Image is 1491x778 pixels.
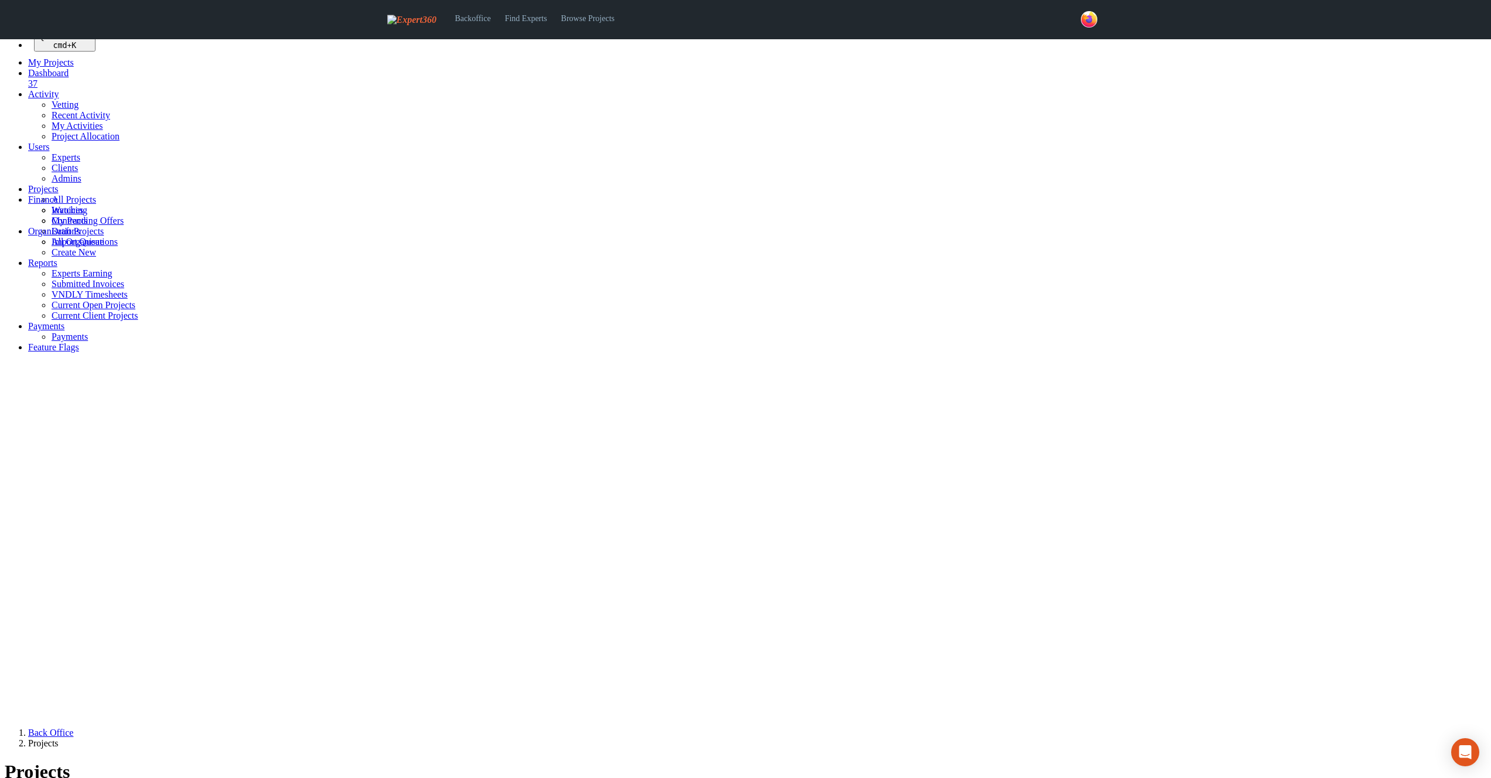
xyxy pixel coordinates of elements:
[28,89,59,99] a: Activity
[28,68,1486,89] a: Dashboard 37
[52,110,110,120] a: Recent Activity
[52,247,96,257] a: Create New
[28,194,58,204] a: Finance
[52,152,80,162] a: Experts
[52,121,103,131] a: My Activities
[52,131,120,141] a: Project Allocation
[28,79,37,88] span: 37
[28,321,64,331] a: Payments
[28,738,1486,749] li: Projects
[52,237,118,247] a: All Organisations
[52,194,96,204] a: All Projects
[39,41,91,50] div: +
[52,163,78,173] a: Clients
[52,216,124,226] a: My Pending Offers
[52,279,124,289] a: Submitted Invoices
[1451,738,1479,766] div: Open Intercom Messenger
[52,173,81,183] a: Admins
[28,68,69,78] span: Dashboard
[52,268,112,278] a: Experts Earning
[71,41,76,50] kbd: K
[52,332,88,342] a: Payments
[52,289,128,299] a: VNDLY Timesheets
[28,184,59,194] a: Projects
[28,258,57,268] a: Reports
[52,205,87,215] a: Watching
[28,728,73,738] a: Back Office
[28,57,74,67] a: My Projects
[34,30,95,52] button: Quick search... cmd+K
[1081,11,1097,28] img: 43c7540e-2bad-45db-b78b-6a21b27032e5-normal.png
[387,15,436,25] img: Expert360
[52,310,138,320] a: Current Client Projects
[52,205,83,215] a: Invoices
[28,226,80,236] a: Organisations
[28,142,49,152] a: Users
[52,300,135,310] a: Current Open Projects
[52,100,79,110] a: Vetting
[52,216,87,226] a: Contracts
[53,41,67,50] kbd: cmd
[28,342,79,352] a: Feature Flags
